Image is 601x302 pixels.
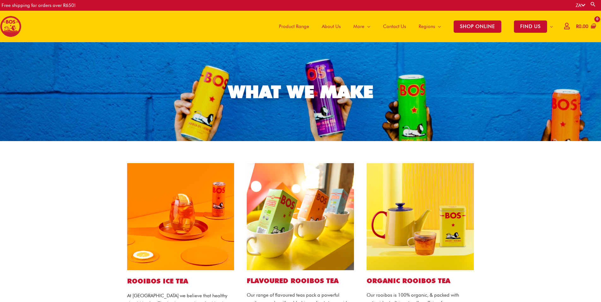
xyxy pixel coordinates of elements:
[279,17,309,36] span: Product Range
[575,20,596,34] a: View Shopping Cart, empty
[590,1,596,7] a: Search button
[273,11,315,42] a: Product Range
[576,24,579,29] span: R
[353,17,364,36] span: More
[412,11,447,42] a: Regions
[377,11,412,42] a: Contact Us
[576,3,585,8] a: ZA
[514,20,547,33] span: FIND US
[268,11,559,42] nav: Site Navigation
[419,17,435,36] span: Regions
[383,17,406,36] span: Contact Us
[447,11,508,42] a: SHOP ONLINE
[247,276,354,285] h2: Flavoured ROOIBOS TEA
[228,83,373,100] div: WHAT WE MAKE
[367,276,474,285] h2: Organic ROOIBOS TEA
[576,24,588,29] bdi: 0.00
[127,276,234,286] h1: ROOIBOS ICE TEA
[454,20,501,33] span: SHOP ONLINE
[322,17,341,36] span: About Us
[315,11,347,42] a: About Us
[347,11,377,42] a: More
